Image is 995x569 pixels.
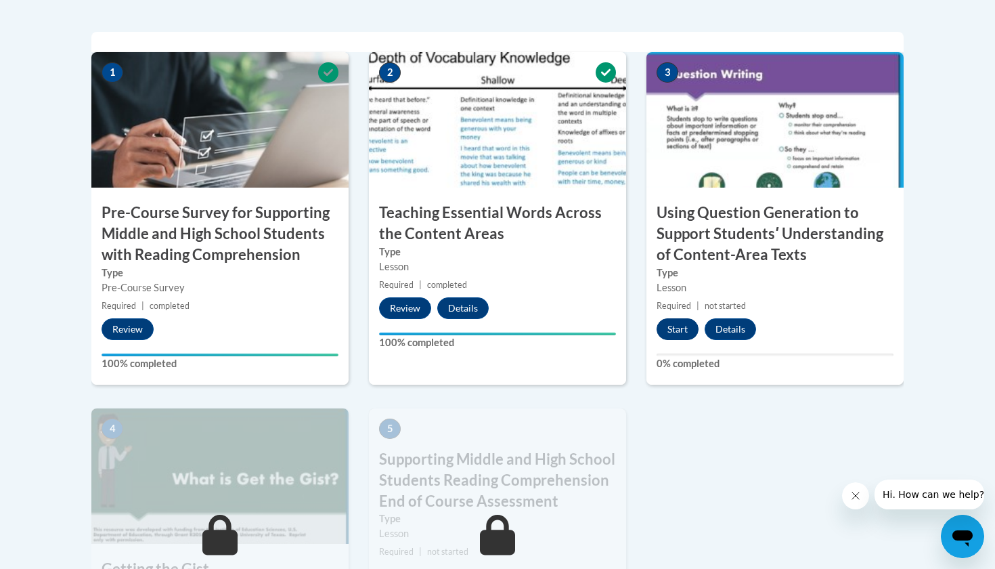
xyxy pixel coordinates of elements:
[419,280,422,290] span: |
[369,449,626,511] h3: Supporting Middle and High School Students Reading Comprehension End of Course Assessment
[102,62,123,83] span: 1
[369,203,626,245] h3: Teaching Essential Words Across the Content Areas
[437,297,489,319] button: Details
[657,318,699,340] button: Start
[875,480,984,509] iframe: Message from company
[102,301,136,311] span: Required
[657,280,893,295] div: Lesson
[102,280,338,295] div: Pre-Course Survey
[102,318,154,340] button: Review
[646,203,904,265] h3: Using Question Generation to Support Studentsʹ Understanding of Content-Area Texts
[379,62,401,83] span: 2
[646,52,904,188] img: Course Image
[91,52,349,188] img: Course Image
[379,245,616,259] label: Type
[379,297,431,319] button: Review
[102,266,338,280] label: Type
[842,482,869,509] iframe: Close message
[657,62,678,83] span: 3
[419,547,422,557] span: |
[696,301,699,311] span: |
[379,419,401,439] span: 5
[379,335,616,350] label: 100% completed
[369,52,626,188] img: Course Image
[705,318,756,340] button: Details
[91,408,349,544] img: Course Image
[379,333,616,335] div: Your progress
[657,301,691,311] span: Required
[379,280,414,290] span: Required
[379,547,414,557] span: Required
[150,301,190,311] span: completed
[91,203,349,265] h3: Pre-Course Survey for Supporting Middle and High School Students with Reading Comprehension
[657,356,893,371] label: 0% completed
[379,259,616,274] div: Lesson
[102,356,338,371] label: 100% completed
[427,547,468,557] span: not started
[705,301,746,311] span: not started
[379,526,616,541] div: Lesson
[102,419,123,439] span: 4
[141,301,144,311] span: |
[379,511,616,526] label: Type
[427,280,467,290] span: completed
[657,266,893,280] label: Type
[102,354,338,356] div: Your progress
[941,515,984,558] iframe: Button to launch messaging window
